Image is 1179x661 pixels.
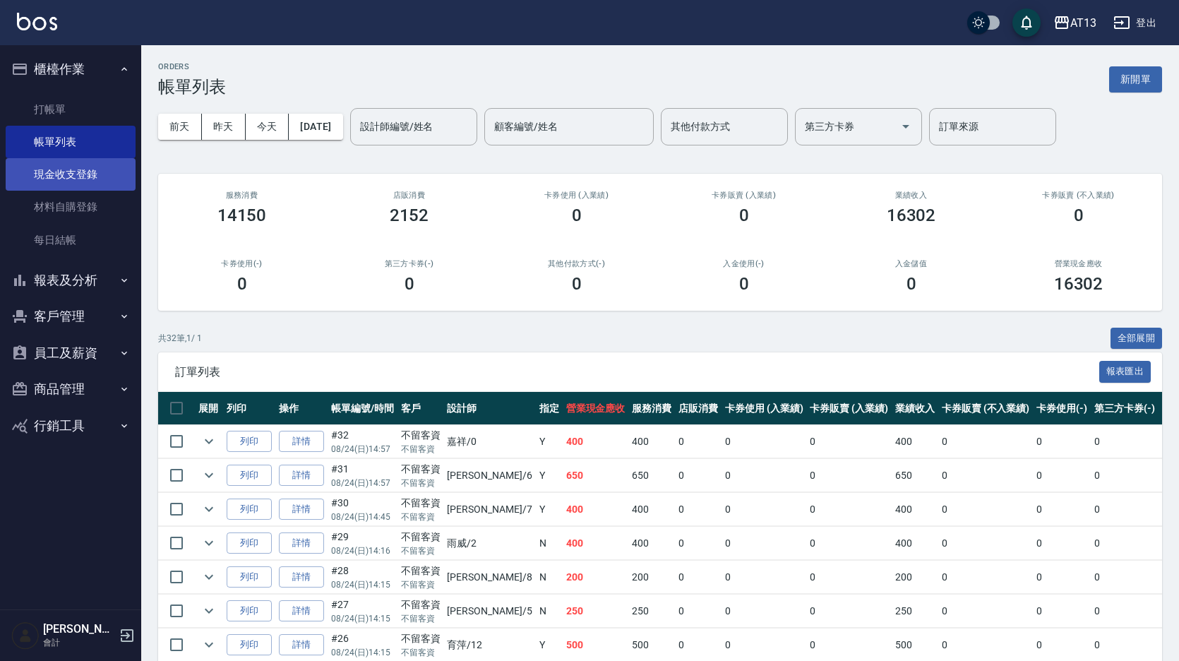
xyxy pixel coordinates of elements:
a: 報表匯出 [1099,364,1151,378]
h3: 0 [1074,206,1084,225]
h2: 第三方卡券(-) [342,259,476,268]
th: 指定 [536,392,563,425]
div: 不留客資 [401,530,441,544]
button: 商品管理 [6,371,136,407]
td: 0 [1091,527,1159,560]
td: 0 [806,595,892,628]
p: 不留客資 [401,443,441,455]
a: 現金收支登錄 [6,158,136,191]
button: 櫃檯作業 [6,51,136,88]
h3: 0 [739,274,749,294]
h3: 0 [237,274,247,294]
h2: 卡券販賣 (不入業績) [1012,191,1145,200]
td: 0 [1033,459,1091,492]
a: 每日結帳 [6,224,136,256]
td: 0 [722,561,807,594]
h2: 入金儲值 [844,259,978,268]
td: 400 [563,493,629,526]
td: N [536,595,563,628]
p: 08/24 (日) 14:15 [331,612,394,625]
th: 店販消費 [675,392,722,425]
div: 不留客資 [401,564,441,578]
td: 400 [892,425,938,458]
td: 0 [806,459,892,492]
td: 400 [892,527,938,560]
a: 詳情 [279,431,324,453]
p: 08/24 (日) 14:15 [331,578,394,591]
td: #29 [328,527,397,560]
button: 列印 [227,431,272,453]
button: 登出 [1108,10,1162,36]
td: 0 [675,527,722,560]
td: 0 [722,527,807,560]
td: 0 [675,425,722,458]
p: 08/24 (日) 14:15 [331,646,394,659]
td: 0 [1033,595,1091,628]
h3: 0 [906,274,916,294]
button: 新開單 [1109,66,1162,93]
td: [PERSON_NAME] /6 [443,459,535,492]
td: 400 [563,425,629,458]
a: 帳單列表 [6,126,136,158]
a: 材料自購登錄 [6,191,136,223]
td: 0 [938,459,1033,492]
p: 不留客資 [401,511,441,523]
td: #27 [328,595,397,628]
th: 卡券使用(-) [1033,392,1091,425]
td: 0 [1091,595,1159,628]
td: 0 [806,527,892,560]
h2: 卡券使用(-) [175,259,309,268]
td: 0 [1033,425,1091,458]
p: 不留客資 [401,612,441,625]
div: AT13 [1070,14,1096,32]
td: 0 [722,425,807,458]
td: 0 [675,459,722,492]
td: 250 [628,595,675,628]
a: 詳情 [279,634,324,656]
p: 不留客資 [401,646,441,659]
button: save [1012,8,1041,37]
span: 訂單列表 [175,365,1099,379]
td: 0 [938,561,1033,594]
h3: 帳單列表 [158,77,226,97]
td: 0 [806,425,892,458]
td: 650 [628,459,675,492]
th: 客戶 [397,392,444,425]
p: 共 32 筆, 1 / 1 [158,332,202,345]
h3: 0 [739,206,749,225]
button: Open [894,115,917,138]
p: 會計 [43,636,115,649]
p: 08/24 (日) 14:57 [331,443,394,455]
td: N [536,561,563,594]
td: #32 [328,425,397,458]
h2: 卡券使用 (入業績) [510,191,643,200]
td: 400 [628,425,675,458]
h3: 14150 [217,206,267,225]
th: 卡券販賣 (入業績) [806,392,892,425]
td: 650 [563,459,629,492]
h3: 服務消費 [175,191,309,200]
td: 0 [1091,425,1159,458]
h2: 其他付款方式(-) [510,259,643,268]
button: expand row [198,634,220,655]
div: 不留客資 [401,496,441,511]
button: expand row [198,566,220,588]
img: Person [11,621,40,650]
th: 操作 [275,392,328,425]
td: 0 [1091,459,1159,492]
h2: ORDERS [158,62,226,71]
h3: 16302 [1054,274,1103,294]
a: 詳情 [279,532,324,554]
td: 400 [892,493,938,526]
td: Y [536,459,563,492]
td: Y [536,425,563,458]
button: 客戶管理 [6,298,136,335]
td: 雨威 /2 [443,527,535,560]
button: 列印 [227,532,272,554]
button: expand row [198,465,220,486]
p: 08/24 (日) 14:16 [331,544,394,557]
h5: [PERSON_NAME] [43,622,115,636]
td: 0 [938,595,1033,628]
h3: 0 [572,274,582,294]
td: 650 [892,459,938,492]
